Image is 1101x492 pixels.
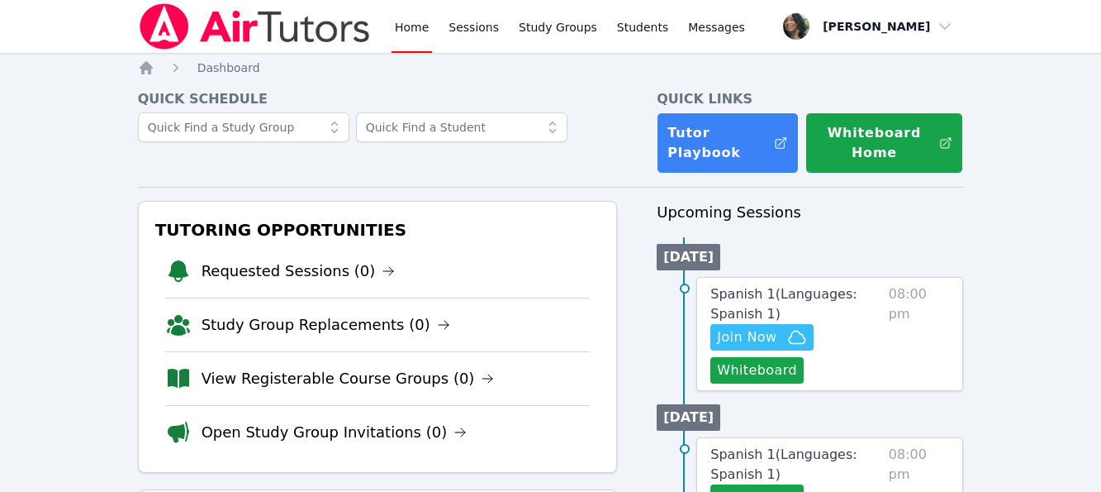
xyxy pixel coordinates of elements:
a: Open Study Group Invitations (0) [202,421,467,444]
a: Requested Sessions (0) [202,260,396,283]
span: 08:00 pm [889,284,950,384]
h3: Tutoring Opportunities [152,215,604,245]
button: Whiteboard Home [805,112,964,174]
a: Dashboard [197,60,260,76]
span: Spanish 1 ( Languages: Spanish 1 ) [710,447,857,482]
a: Spanish 1(Languages: Spanish 1) [710,445,881,485]
h4: Quick Schedule [138,89,618,109]
h4: Quick Links [657,89,963,109]
nav: Breadcrumb [138,60,964,76]
li: [DATE] [657,404,720,431]
span: Spanish 1 ( Languages: Spanish 1 ) [710,286,857,322]
input: Quick Find a Study Group [138,112,349,142]
span: Dashboard [197,61,260,74]
a: Tutor Playbook [657,112,798,174]
img: Air Tutors [138,3,372,50]
h3: Upcoming Sessions [657,201,963,224]
span: Join Now [717,327,776,347]
a: Study Group Replacements (0) [202,313,450,337]
button: Join Now [710,324,813,351]
li: [DATE] [657,244,720,270]
a: Spanish 1(Languages: Spanish 1) [710,284,881,324]
a: View Registerable Course Groups (0) [202,367,495,390]
button: Whiteboard [710,357,804,384]
input: Quick Find a Student [356,112,567,142]
span: Messages [688,19,745,36]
